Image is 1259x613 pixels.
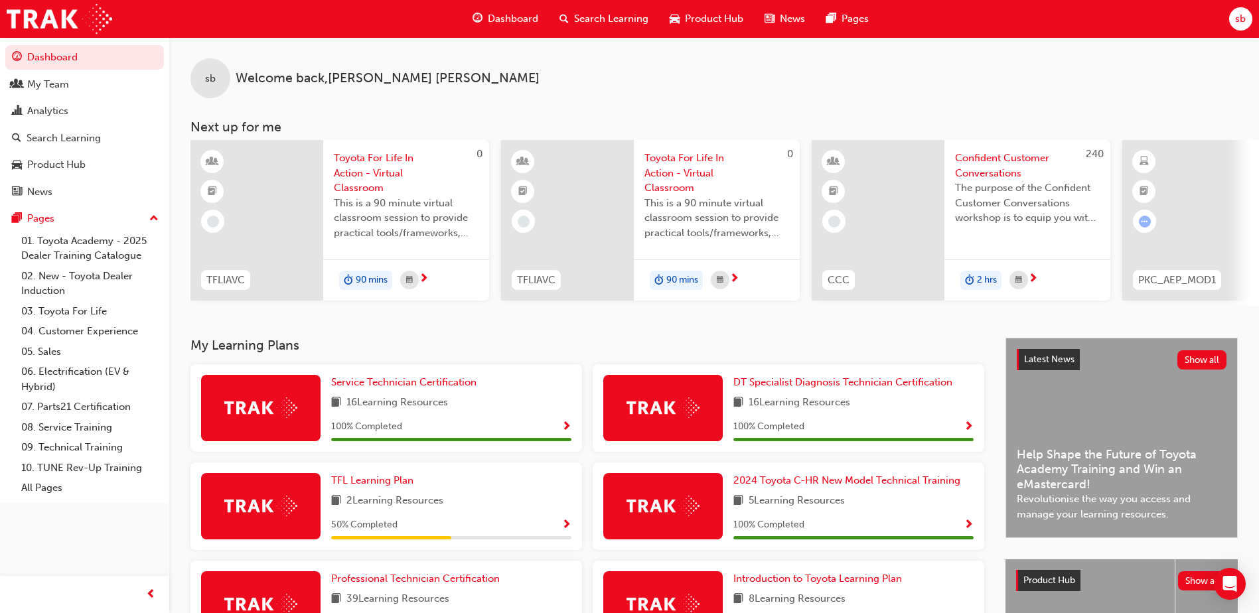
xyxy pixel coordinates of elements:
span: next-icon [1028,273,1038,285]
a: 05. Sales [16,342,164,362]
span: Product Hub [685,11,743,27]
a: Introduction to Toyota Learning Plan [733,571,907,586]
span: 39 Learning Resources [346,591,449,608]
span: 2 hrs [977,273,997,288]
div: Open Intercom Messenger [1214,568,1246,600]
span: Service Technician Certification [331,376,477,388]
span: Pages [842,11,869,27]
a: pages-iconPages [816,5,879,33]
span: Help Shape the Future of Toyota Academy Training and Win an eMastercard! [1017,447,1226,492]
span: news-icon [12,186,22,198]
span: duration-icon [654,272,664,289]
h3: Next up for me [169,119,1259,135]
span: 50 % Completed [331,517,398,533]
a: 02. New - Toyota Dealer Induction [16,266,164,301]
span: News [780,11,805,27]
a: DT Specialist Diagnosis Technician Certification [733,375,958,390]
a: All Pages [16,478,164,498]
a: Search Learning [5,126,164,151]
button: Pages [5,206,164,231]
span: Show Progress [964,421,974,433]
a: Dashboard [5,45,164,70]
span: Introduction to Toyota Learning Plan [733,573,902,584]
span: learningRecordVerb_NONE-icon [207,216,219,228]
h3: My Learning Plans [190,338,984,353]
a: Professional Technician Certification [331,571,505,586]
span: up-icon [149,210,159,228]
img: Trak [224,397,297,418]
span: duration-icon [965,272,974,289]
span: book-icon [733,493,743,510]
span: calendar-icon [1015,272,1022,289]
span: sb [1235,11,1246,27]
div: Pages [27,211,54,226]
span: search-icon [559,11,569,27]
span: This is a 90 minute virtual classroom session to provide practical tools/frameworks, behaviours a... [334,196,479,241]
span: 100 % Completed [733,419,804,435]
span: prev-icon [146,586,156,603]
span: learningResourceType_INSTRUCTOR_LED-icon [518,153,528,170]
a: 07. Parts21 Certification [16,397,164,417]
span: news-icon [765,11,775,27]
button: Show all [1177,350,1227,370]
span: PKC_AEP_MOD1 [1138,273,1216,288]
span: 90 mins [666,273,698,288]
span: learningRecordVerb_NONE-icon [828,216,840,228]
span: learningResourceType_ELEARNING-icon [1140,153,1149,170]
span: book-icon [331,395,341,411]
span: CCC [828,273,850,288]
span: book-icon [733,591,743,608]
button: Show Progress [561,517,571,533]
a: 06. Electrification (EV & Hybrid) [16,362,164,397]
span: Dashboard [488,11,538,27]
button: DashboardMy TeamAnalyticsSearch LearningProduct HubNews [5,42,164,206]
span: chart-icon [12,105,22,117]
span: learningResourceType_INSTRUCTOR_LED-icon [829,153,838,170]
a: Latest NewsShow allHelp Shape the Future of Toyota Academy Training and Win an eMastercard!Revolu... [1005,338,1238,538]
span: book-icon [331,493,341,510]
span: Show Progress [561,519,571,531]
button: Show Progress [964,517,974,533]
span: people-icon [12,79,22,91]
a: Trak [7,4,112,34]
div: My Team [27,77,69,92]
button: sb [1229,7,1252,31]
span: 90 mins [356,273,388,288]
span: sb [205,71,216,86]
a: 09. Technical Training [16,437,164,458]
span: Product Hub [1023,575,1075,586]
span: 16 Learning Resources [346,395,448,411]
div: Analytics [27,103,68,119]
a: 04. Customer Experience [16,321,164,342]
span: Welcome back , [PERSON_NAME] [PERSON_NAME] [236,71,540,86]
a: Product Hub [5,153,164,177]
span: 16 Learning Resources [749,395,850,411]
span: car-icon [12,159,22,171]
span: 0 [787,148,793,160]
a: car-iconProduct Hub [659,5,754,33]
span: guage-icon [12,52,22,64]
span: Confident Customer Conversations [955,151,1100,180]
span: learningRecordVerb_NONE-icon [518,216,530,228]
div: Product Hub [27,157,86,172]
a: guage-iconDashboard [462,5,549,33]
span: booktick-icon [829,183,838,200]
div: Search Learning [27,131,101,146]
a: Product HubShow all [1016,570,1227,591]
span: pages-icon [826,11,836,27]
button: Show all [1178,571,1228,590]
span: pages-icon [12,213,22,225]
img: Trak [224,496,297,516]
span: search-icon [12,133,21,145]
span: car-icon [670,11,680,27]
span: book-icon [733,395,743,411]
a: Service Technician Certification [331,375,482,390]
span: TFLIAVC [517,273,555,288]
a: Analytics [5,99,164,123]
span: booktick-icon [208,183,217,200]
a: TFL Learning Plan [331,473,419,488]
span: learningRecordVerb_ATTEMPT-icon [1139,216,1151,228]
img: Trak [627,397,700,418]
span: Latest News [1024,354,1074,365]
button: Show Progress [561,419,571,435]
